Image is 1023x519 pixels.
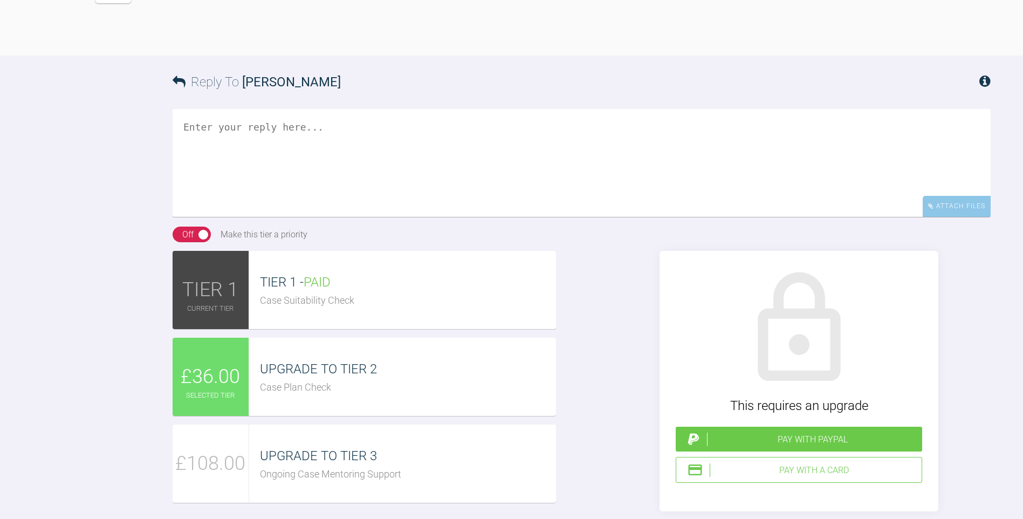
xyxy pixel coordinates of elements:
[676,395,922,416] div: This requires an upgrade
[181,361,240,393] span: £36.00
[710,463,917,477] div: Pay with a Card
[685,431,702,447] img: paypal.a7a4ce45.svg
[260,293,556,309] div: Case Suitability Check
[182,275,238,306] span: TIER 1
[707,433,918,447] div: Pay with PayPal
[173,72,341,92] h3: Reply To
[260,380,556,395] div: Case Plan Check
[260,361,377,377] span: UPGRADE TO TIER 2
[923,196,991,217] div: Attach Files
[175,448,245,480] span: £108.00
[304,275,331,290] span: PAID
[182,228,194,242] div: Off
[260,448,377,463] span: UPGRADE TO TIER 3
[737,267,861,391] img: lock.6dc949b6.svg
[260,467,556,482] div: Ongoing Case Mentoring Support
[221,228,307,242] div: Make this tier a priority
[260,275,331,290] span: TIER 1 -
[242,74,341,90] span: [PERSON_NAME]
[687,462,703,478] img: stripeIcon.ae7d7783.svg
